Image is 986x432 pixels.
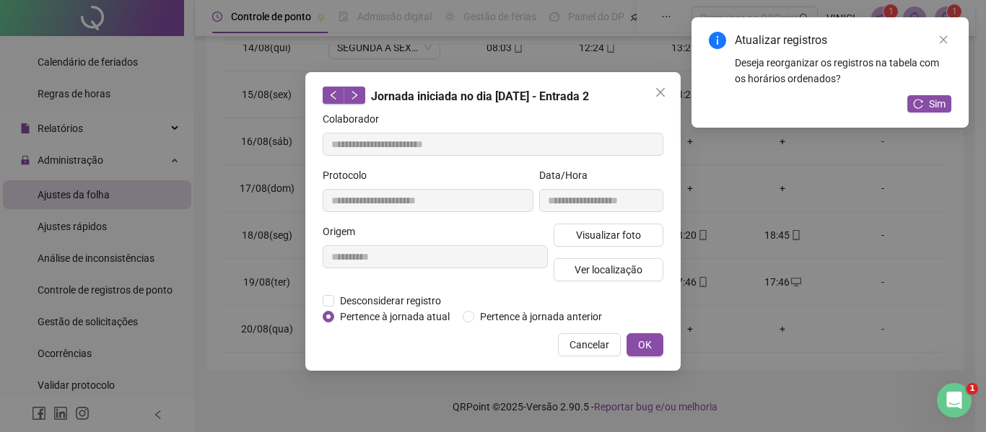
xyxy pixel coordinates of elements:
label: Protocolo [323,167,376,183]
button: right [344,87,365,104]
label: Origem [323,224,365,239]
button: left [323,87,344,104]
label: Colaborador [323,111,388,127]
a: Close [935,32,951,48]
button: Visualizar foto [554,224,663,247]
span: Cancelar [570,337,609,353]
button: Close [649,81,672,104]
iframe: Intercom live chat [937,383,972,418]
span: left [328,90,339,100]
button: Cancelar [558,333,621,356]
label: Data/Hora [539,167,597,183]
span: Desconsiderar registro [334,293,447,309]
span: Ver localização [575,262,642,278]
span: 1 [967,383,978,394]
div: Jornada iniciada no dia [DATE] - Entrada 2 [323,87,663,105]
span: right [349,90,359,100]
span: Pertence à jornada atual [334,309,455,325]
div: Deseja reorganizar os registros na tabela com os horários ordenados? [735,55,951,87]
span: info-circle [709,32,726,49]
div: Atualizar registros [735,32,951,49]
span: Pertence à jornada anterior [474,309,608,325]
span: OK [638,337,652,353]
span: Sim [929,96,946,112]
span: close [655,87,666,98]
button: OK [627,333,663,356]
button: Sim [907,95,951,113]
span: reload [913,99,923,109]
button: Ver localização [554,258,663,281]
span: close [938,35,948,45]
span: Visualizar foto [576,227,641,243]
